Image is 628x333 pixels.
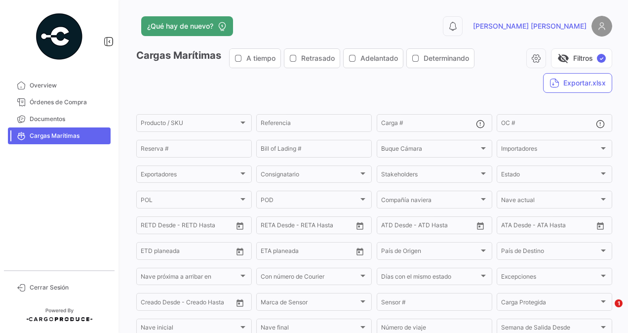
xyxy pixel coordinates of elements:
span: Cerrar Sesión [30,283,107,292]
span: Cargas Marítimas [30,131,107,140]
img: powered-by.png [35,12,84,61]
input: ATA Desde [501,223,531,230]
button: Open calendar [233,244,247,259]
span: Días con el mismo estado [381,275,479,282]
span: Con número de Courier [261,275,358,282]
button: Open calendar [353,218,367,233]
span: Nave actual [501,198,599,205]
span: Overview [30,81,107,90]
span: Documentos [30,115,107,124]
span: POD [261,198,358,205]
button: Open calendar [233,218,247,233]
input: ATA Hasta [538,223,582,230]
input: ATD Hasta [419,223,463,230]
span: Importadores [501,147,599,154]
button: Open calendar [593,218,608,233]
span: Stakeholders [381,172,479,179]
input: Hasta [165,249,209,256]
button: A tiempo [230,49,280,68]
span: POL [141,198,238,205]
input: ATD Desde [381,223,412,230]
input: Desde [141,249,158,256]
span: Compañía naviera [381,198,479,205]
input: Desde [261,223,278,230]
span: A tiempo [246,53,275,63]
input: Hasta [285,223,329,230]
span: Buque Cámara [381,147,479,154]
input: Desde [141,223,158,230]
span: Carga Protegida [501,300,599,307]
span: ¿Qué hay de nuevo? [147,21,213,31]
button: Exportar.xlsx [543,73,612,93]
span: Determinando [424,53,469,63]
span: Nave final [261,326,358,333]
span: [PERSON_NAME] [PERSON_NAME] [473,21,587,31]
input: Creado Hasta [187,300,231,307]
button: ¿Qué hay de nuevo? [141,16,233,36]
a: Documentos [8,111,111,127]
input: Hasta [165,223,209,230]
input: Hasta [285,249,329,256]
button: Determinando [407,49,474,68]
button: visibility_offFiltros✓ [551,48,612,68]
button: Open calendar [353,244,367,259]
a: Overview [8,77,111,94]
span: visibility_off [557,52,569,64]
span: ✓ [597,54,606,63]
button: Retrasado [284,49,340,68]
span: Marca de Sensor [261,300,358,307]
button: Open calendar [473,218,488,233]
span: Excepciones [501,275,599,282]
iframe: Intercom live chat [594,299,618,323]
span: Nave próxima a arribar en [141,275,238,282]
span: País de Origen [381,249,479,256]
span: Semana de Salida Desde [501,326,599,333]
span: Órdenes de Compra [30,98,107,107]
a: Cargas Marítimas [8,127,111,144]
input: Creado Desde [141,300,180,307]
button: Adelantado [344,49,403,68]
span: Retrasado [301,53,335,63]
span: Producto / SKU [141,121,238,128]
span: Adelantado [360,53,398,63]
span: Consignatario [261,172,358,179]
span: Estado [501,172,599,179]
button: Open calendar [233,295,247,310]
input: Desde [261,249,278,256]
span: 1 [615,299,623,307]
a: Órdenes de Compra [8,94,111,111]
span: País de Destino [501,249,599,256]
h3: Cargas Marítimas [136,48,477,68]
span: Exportadores [141,172,238,179]
span: Nave inicial [141,326,238,333]
img: placeholder-user.png [591,16,612,37]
